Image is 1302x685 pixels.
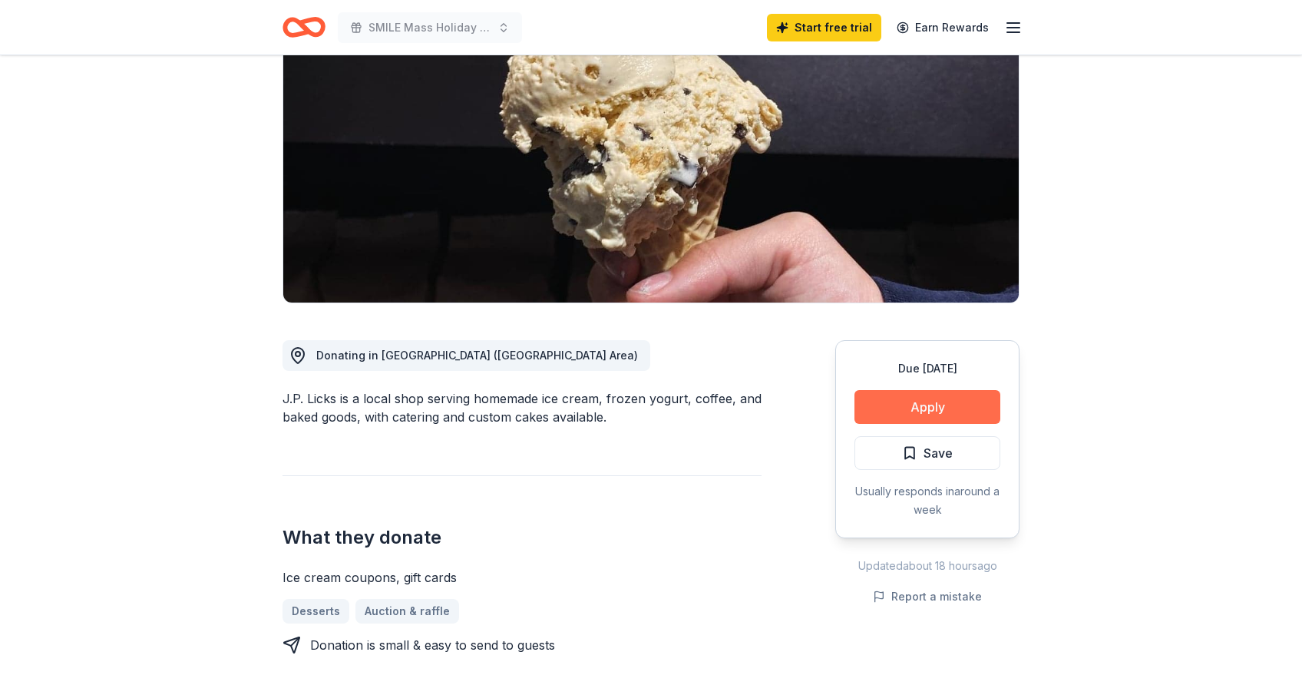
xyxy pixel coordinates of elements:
div: Donation is small & easy to send to guests [310,636,555,654]
span: SMILE Mass Holiday Party Fundraiser [368,18,491,37]
button: Apply [854,390,1000,424]
img: Image for J.P. Licks [283,9,1019,303]
button: Save [854,436,1000,470]
a: Auction & raffle [355,599,459,624]
div: Due [DATE] [854,359,1000,378]
div: J.P. Licks is a local shop serving homemade ice cream, frozen yogurt, coffee, and baked goods, wi... [283,389,762,426]
a: Home [283,9,325,45]
span: Donating in [GEOGRAPHIC_DATA] ([GEOGRAPHIC_DATA] Area) [316,349,638,362]
a: Earn Rewards [887,14,998,41]
button: SMILE Mass Holiday Party Fundraiser [338,12,522,43]
a: Start free trial [767,14,881,41]
span: Save [924,443,953,463]
div: Updated about 18 hours ago [835,557,1019,575]
div: Usually responds in around a week [854,482,1000,519]
a: Desserts [283,599,349,624]
div: Ice cream coupons, gift cards [283,568,762,587]
h2: What they donate [283,525,762,550]
button: Report a mistake [873,587,982,606]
